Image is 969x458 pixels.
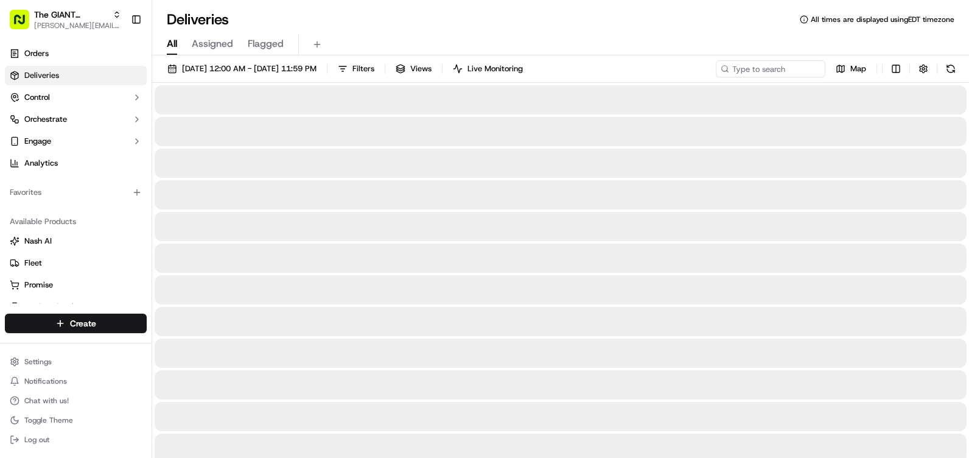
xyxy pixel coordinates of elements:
[5,153,147,173] a: Analytics
[390,60,437,77] button: Views
[5,297,147,317] button: Product Catalog
[24,280,53,291] span: Promise
[5,44,147,63] a: Orders
[24,48,49,59] span: Orders
[10,236,142,247] a: Nash AI
[24,158,58,169] span: Analytics
[942,60,959,77] button: Refresh
[5,5,126,34] button: The GIANT Company[PERSON_NAME][EMAIL_ADDRESS][PERSON_NAME][DOMAIN_NAME]
[467,63,523,74] span: Live Monitoring
[830,60,872,77] button: Map
[34,9,108,21] button: The GIANT Company
[5,88,147,107] button: Control
[24,435,49,445] span: Log out
[5,431,147,448] button: Log out
[5,412,147,429] button: Toggle Theme
[5,314,147,333] button: Create
[5,353,147,370] button: Settings
[24,396,69,406] span: Chat with us!
[162,60,322,77] button: [DATE] 12:00 AM - [DATE] 11:59 PM
[447,60,528,77] button: Live Monitoring
[24,136,51,147] span: Engage
[167,10,229,29] h1: Deliveries
[5,183,147,202] div: Favorites
[5,110,147,129] button: Orchestrate
[24,114,67,125] span: Orchestrate
[5,231,147,251] button: Nash AI
[24,236,52,247] span: Nash AI
[5,392,147,409] button: Chat with us!
[248,37,284,51] span: Flagged
[850,63,866,74] span: Map
[24,357,52,367] span: Settings
[34,21,121,30] button: [PERSON_NAME][EMAIL_ADDRESS][PERSON_NAME][DOMAIN_NAME]
[24,415,73,425] span: Toggle Theme
[10,280,142,291] a: Promise
[332,60,380,77] button: Filters
[24,376,67,386] span: Notifications
[10,301,142,312] a: Product Catalog
[5,66,147,85] a: Deliveries
[70,317,96,329] span: Create
[192,37,233,51] span: Assigned
[5,212,147,231] div: Available Products
[410,63,432,74] span: Views
[5,275,147,295] button: Promise
[716,60,825,77] input: Type to search
[24,301,83,312] span: Product Catalog
[5,253,147,273] button: Fleet
[24,70,59,81] span: Deliveries
[811,15,954,24] span: All times are displayed using EDT timezone
[24,92,50,103] span: Control
[5,373,147,390] button: Notifications
[167,37,177,51] span: All
[24,258,42,269] span: Fleet
[352,63,374,74] span: Filters
[5,132,147,151] button: Engage
[182,63,317,74] span: [DATE] 12:00 AM - [DATE] 11:59 PM
[10,258,142,269] a: Fleet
